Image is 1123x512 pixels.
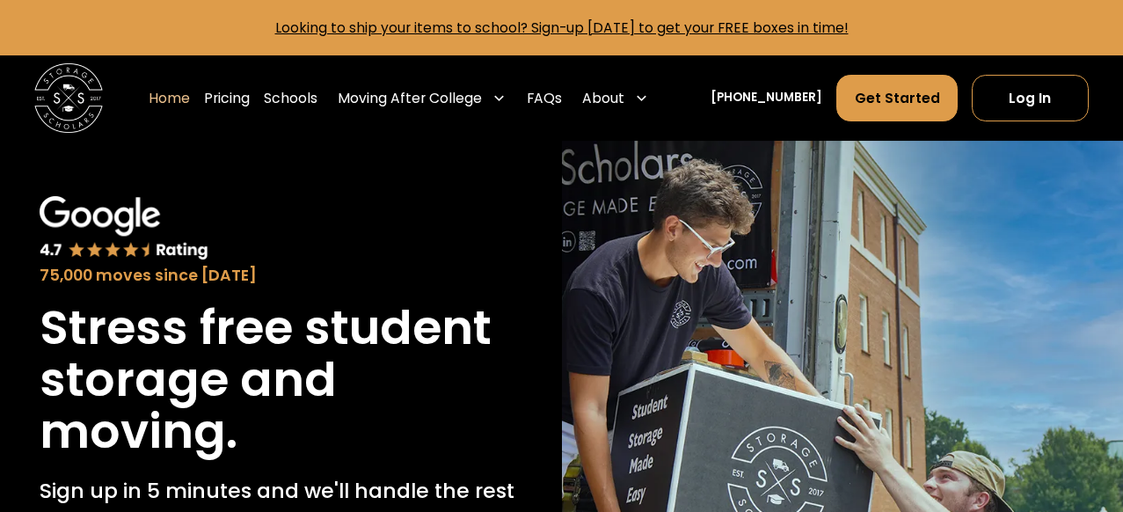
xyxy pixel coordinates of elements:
a: Looking to ship your items to school? Sign-up [DATE] to get your FREE boxes in time! [275,18,849,37]
a: Log In [972,75,1089,121]
div: Moving After College [338,88,482,108]
a: Get Started [836,75,958,121]
img: Google 4.7 star rating [40,196,208,260]
a: home [34,63,103,132]
a: FAQs [527,74,562,122]
div: 75,000 moves since [DATE] [40,264,521,287]
a: Schools [264,74,317,122]
img: Storage Scholars main logo [34,63,103,132]
div: About [582,88,624,108]
a: Home [149,74,190,122]
div: Moving After College [331,74,513,122]
h1: Stress free student storage and moving. [40,302,521,458]
a: Pricing [204,74,250,122]
a: [PHONE_NUMBER] [711,89,822,107]
div: About [576,74,656,122]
